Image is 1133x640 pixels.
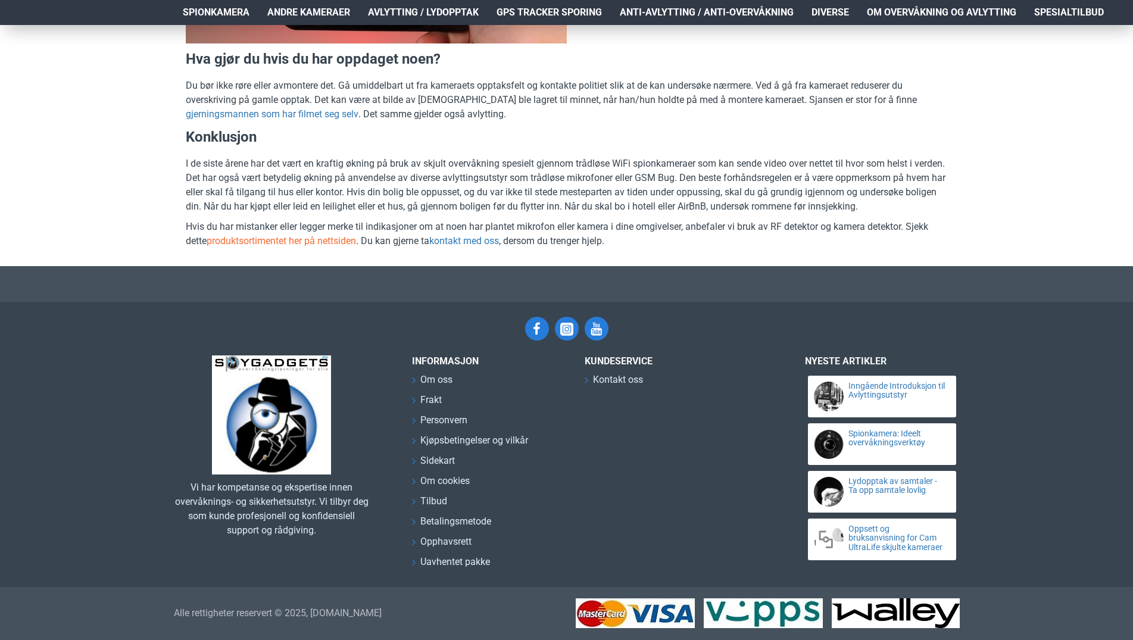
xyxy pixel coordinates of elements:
a: gjerningsmannen som har filmet seg selv [186,107,358,121]
img: Vi godtar Visa og MasterCard [576,598,695,628]
a: Kjøpsbetingelser og vilkår [412,433,528,454]
a: Tilbud [412,494,447,514]
span: Tilbud [420,494,447,508]
p: Hvis du har mistanker eller legger merke til indikasjoner om at noen har plantet mikrofon eller k... [186,220,948,248]
span: Andre kameraer [267,5,350,20]
a: Sidekart [412,454,455,474]
a: Betalingsmetode [412,514,491,535]
a: Inngående Introduksjon til Avlyttingsutstyr [848,382,946,400]
a: Uavhentet pakke [412,555,490,575]
span: Spionkamera [183,5,249,20]
span: Personvern [420,413,467,427]
h3: Kundeservice [585,355,763,367]
a: Alle rettigheter reservert © 2025, [DOMAIN_NAME] [174,606,382,620]
span: Om cookies [420,474,470,488]
p: I de siste årene har det vært en kraftig økning på bruk av skjult overvåkning spesielt gjennom tr... [186,157,948,214]
span: Om overvåkning og avlytting [867,5,1016,20]
a: Om oss [412,373,452,393]
a: kontakt med oss [429,234,499,248]
img: Vi godtar faktura betaling [832,598,960,628]
span: Om oss [420,373,452,387]
a: Opphavsrett [412,535,472,555]
a: Kontakt oss [585,373,643,393]
span: Betalingsmetode [420,514,491,529]
a: Oppsett og bruksanvisning for Cam UltraLife skjulte kameraer [848,525,946,552]
a: Spionkamera: Ideelt overvåkningsverktøy [848,429,946,448]
span: Frakt [420,393,442,407]
span: Diverse [811,5,849,20]
h3: Nyeste artikler [805,355,960,367]
p: Du bør ikke røre eller avmontere det. Gå umiddelbart ut fra kameraets opptaksfelt og kontakte pol... [186,79,948,121]
span: Opphavsrett [420,535,472,549]
span: Spesialtilbud [1034,5,1104,20]
h3: Konklusjon [186,127,948,148]
span: Uavhentet pakke [420,555,490,569]
span: Anti-avlytting / Anti-overvåkning [620,5,794,20]
h3: INFORMASJON [412,355,567,367]
span: Avlytting / Lydopptak [368,5,479,20]
h3: Hva gjør du hvis du har oppdaget noen? [186,49,948,70]
a: Frakt [412,393,442,413]
span: Kontakt oss [593,373,643,387]
span: Sidekart [420,454,455,468]
img: SpyGadgets.no [212,355,331,474]
a: Personvern [412,413,467,433]
a: Lydopptak av samtaler - Ta opp samtale lovlig [848,477,946,495]
a: produktsortimentet her på nettsiden [207,234,356,248]
img: Vi godtar Vipps [704,598,823,628]
span: GPS Tracker Sporing [497,5,602,20]
a: Om cookies [412,474,470,494]
div: Vi har kompetanse og ekspertise innen overvåknings- og sikkerhetsutstyr. Vi tilbyr deg som kunde ... [174,480,370,538]
span: Kjøpsbetingelser og vilkår [420,433,528,448]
